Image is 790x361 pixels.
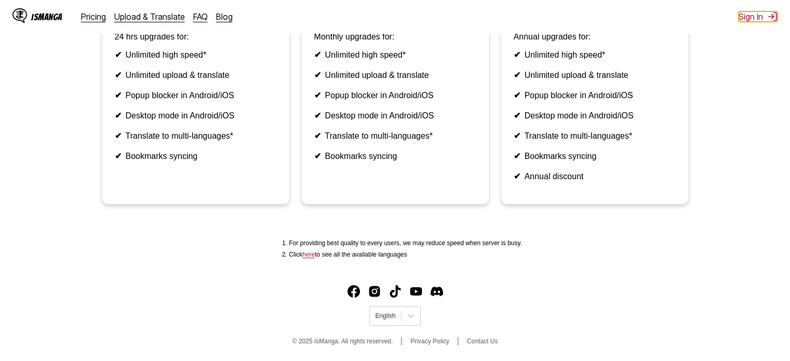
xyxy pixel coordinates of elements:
[375,312,377,319] input: Select language
[12,8,81,25] a: IsManga LogoIsManga
[314,152,321,161] b: ✔
[81,11,106,22] a: Pricing
[514,91,520,100] b: ✔
[514,171,676,181] li: Annual discount
[389,285,401,298] img: IsManga TikTok
[115,152,122,161] b: ✔
[514,50,520,59] b: ✔
[12,8,27,23] img: IsManga Logo
[389,285,401,298] a: TikTok
[767,11,778,22] img: Sign out
[431,285,443,298] img: IsManga Discord
[410,338,449,345] a: Privacy Policy
[514,70,676,80] li: Unlimited upload & translate
[314,50,321,59] b: ✔
[514,131,520,140] b: ✔
[514,172,520,181] b: ✔
[115,91,122,100] b: ✔
[368,285,381,298] a: Instagram
[514,50,676,60] li: Unlimited high speed*
[115,131,122,140] b: ✔
[410,285,422,298] img: IsManga YouTube
[292,338,393,345] span: © 2025 IsManga. All rights reserved.
[514,90,676,100] li: Popup blocker in Android/iOS
[115,71,122,79] b: ✔
[115,90,277,100] li: Popup blocker in Android/iOS
[739,11,778,22] button: Sign In
[514,71,520,79] b: ✔
[514,131,676,141] li: Translate to multi-languages*
[314,151,476,161] li: Bookmarks syncing
[115,50,122,59] b: ✔
[314,131,321,140] b: ✔
[314,32,476,42] p: Monthly upgrades for:
[115,111,122,120] b: ✔
[314,50,476,60] li: Unlimited high speed*
[347,285,360,298] a: Facebook
[115,32,277,42] p: 24 hrs upgrades for:
[115,151,277,161] li: Bookmarks syncing
[410,285,422,298] a: Youtube
[302,251,315,258] a: Available languages
[314,131,476,141] li: Translate to multi-languages*
[368,285,381,298] img: IsManga Instagram
[193,11,208,22] a: FAQ
[514,151,676,161] li: Bookmarks syncing
[347,285,360,298] img: IsManga Facebook
[289,251,522,258] li: Click to see all the available languages
[114,11,185,22] a: Upload & Translate
[514,152,520,161] b: ✔
[314,70,476,80] li: Unlimited upload & translate
[514,111,520,120] b: ✔
[431,285,443,298] a: Discord
[314,71,321,79] b: ✔
[115,70,277,80] li: Unlimited upload & translate
[115,50,277,60] li: Unlimited high speed*
[289,239,522,247] li: For providing best quality to every users, we may reduce speed when server is busy.
[314,90,476,100] li: Popup blocker in Android/iOS
[314,91,321,100] b: ✔
[467,338,498,345] a: Contact Us
[115,131,277,141] li: Translate to multi-languages*
[314,111,321,120] b: ✔
[514,111,676,121] li: Desktop mode in Android/iOS
[216,11,233,22] a: Blog
[514,32,676,42] p: Annual upgrades for:
[115,111,277,121] li: Desktop mode in Android/iOS
[314,111,476,121] li: Desktop mode in Android/iOS
[31,12,62,22] div: IsManga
